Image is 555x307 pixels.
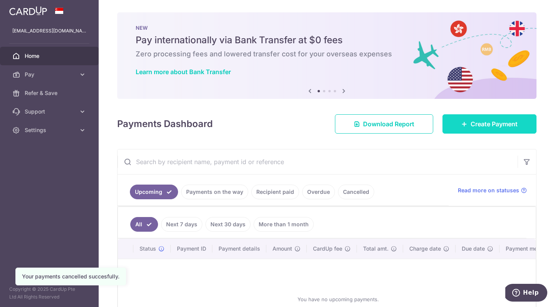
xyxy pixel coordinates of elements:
span: Status [140,245,156,253]
span: Download Report [363,119,414,129]
th: Payment ID [171,239,212,259]
span: Due date [462,245,485,253]
a: Create Payment [442,114,536,134]
a: Cancelled [338,185,374,199]
span: Support [25,108,76,115]
span: Home [25,52,76,60]
th: Payment details [212,239,266,259]
span: CardUp fee [313,245,342,253]
div: Your payments cancelled succesfully. [22,273,119,280]
a: All [130,217,158,232]
a: Next 30 days [205,217,251,232]
span: Pay [25,71,76,78]
p: NEW [136,25,518,31]
img: CardUp [9,6,47,15]
h5: Pay internationally via Bank Transfer at $0 fees [136,34,518,46]
span: Create Payment [471,119,518,129]
span: Read more on statuses [458,187,519,194]
a: Next 7 days [161,217,202,232]
span: Charge date [409,245,441,253]
h6: Zero processing fees and lowered transfer cost for your overseas expenses [136,49,518,59]
span: Amount [272,245,292,253]
a: Read more on statuses [458,187,527,194]
span: Refer & Save [25,89,76,97]
span: Total amt. [363,245,388,253]
a: Upcoming [130,185,178,199]
a: More than 1 month [254,217,314,232]
iframe: Opens a widget where you can find more information [505,284,547,303]
a: Download Report [335,114,433,134]
a: Learn more about Bank Transfer [136,68,231,76]
a: Payments on the way [181,185,248,199]
a: Overdue [302,185,335,199]
input: Search by recipient name, payment id or reference [118,149,518,174]
img: Bank transfer banner [117,12,536,99]
span: Settings [25,126,76,134]
a: Recipient paid [251,185,299,199]
h4: Payments Dashboard [117,117,213,131]
p: [EMAIL_ADDRESS][DOMAIN_NAME] [12,27,86,35]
